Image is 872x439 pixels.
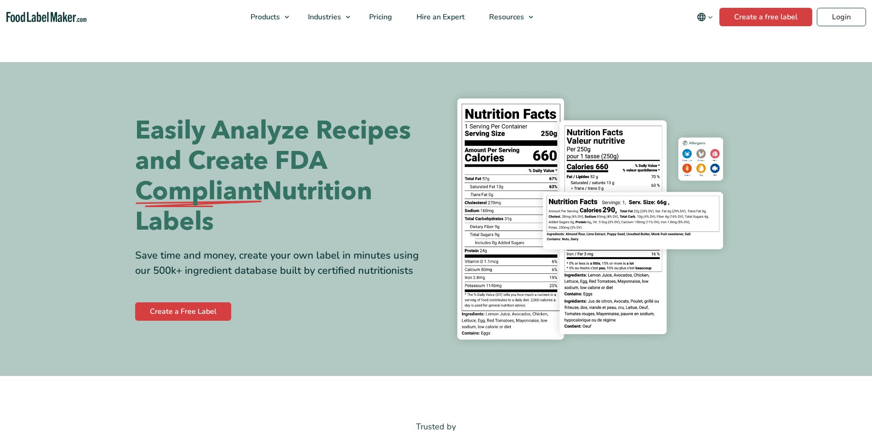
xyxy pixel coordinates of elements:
span: Industries [305,12,342,22]
span: Resources [486,12,525,22]
span: Hire an Expert [414,12,466,22]
span: Compliant [135,176,262,207]
a: Create a free label [719,8,812,26]
h1: Easily Analyze Recipes and Create FDA Nutrition Labels [135,116,429,237]
a: Create a Free Label [135,302,231,321]
button: Change language [690,8,719,26]
p: Trusted by [135,420,737,433]
div: Save time and money, create your own label in minutes using our 500k+ ingredient database built b... [135,248,429,278]
a: Login [817,8,866,26]
a: Food Label Maker homepage [6,12,87,23]
span: Products [248,12,281,22]
span: Pricing [366,12,393,22]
